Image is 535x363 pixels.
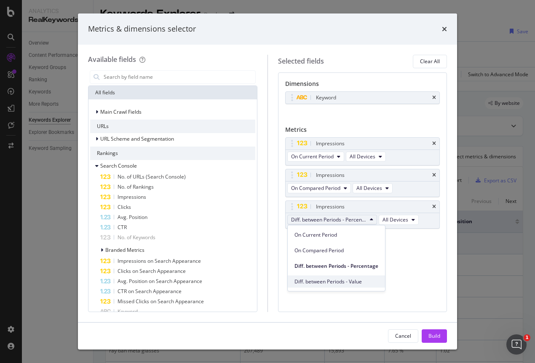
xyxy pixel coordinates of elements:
div: Metrics & dimensions selector [88,24,196,35]
div: times [432,141,436,146]
iframe: Intercom live chat [506,334,527,355]
div: Impressions [316,203,345,211]
span: Clicks [118,203,131,211]
span: Diff. between Periods - Percentage [291,216,366,223]
span: Keyword [118,308,138,315]
div: Keyword [316,93,336,102]
div: Available fields [88,55,136,64]
span: 1 [524,334,530,341]
button: On Current Period [287,152,344,162]
span: On Current Period [294,231,378,239]
div: modal [78,13,457,350]
button: Cancel [388,329,418,343]
div: Dimensions [285,80,440,91]
div: ImpressionstimesOn Compared PeriodAll Devices [285,169,440,197]
span: All Devices [350,153,375,160]
span: All Devices [356,184,382,192]
button: Diff. between Periods - Percentage [287,215,377,225]
div: ImpressionstimesOn Current PeriodAll Devices [285,137,440,165]
input: Search by field name [103,71,255,83]
span: Missed Clicks on Search Appearance [118,298,204,305]
div: times [432,95,436,100]
div: Metrics [285,125,440,137]
button: All Devices [379,215,419,225]
span: On Compared Period [294,247,378,254]
div: Rankings [90,147,255,160]
button: All Devices [346,152,386,162]
span: Branded Metrics [105,246,144,254]
span: Diff. between Periods - Value [294,278,378,286]
div: Cancel [395,332,411,339]
div: ImpressionstimesDiff. between Periods - PercentageAll Devices [285,200,440,229]
div: Clear All [420,58,440,65]
span: URL Scheme and Segmentation [100,135,174,142]
div: Build [428,332,440,339]
span: Search Console [100,162,137,169]
span: All Devices [383,216,408,223]
button: On Compared Period [287,183,351,193]
span: Clicks on Search Appearance [118,267,186,275]
button: All Devices [353,183,393,193]
div: times [432,173,436,178]
div: times [432,204,436,209]
span: No. of Keywords [118,234,155,241]
span: On Current Period [291,153,334,160]
span: On Compared Period [291,184,340,192]
button: Build [422,329,447,343]
div: Impressions [316,139,345,148]
div: times [442,24,447,35]
span: Impressions [118,193,146,200]
span: Main Crawl Fields [100,108,142,115]
button: Clear All [413,55,447,68]
span: CTR on Search Appearance [118,288,182,295]
div: Selected fields [278,56,324,66]
div: Impressions [316,171,345,179]
span: No. of Rankings [118,183,154,190]
span: No. of URLs (Search Console) [118,173,186,180]
span: Impressions on Search Appearance [118,257,201,264]
span: Diff. between Periods - Percentage [294,262,378,270]
span: CTR [118,224,127,231]
span: Avg. Position [118,214,147,221]
div: All fields [88,86,257,99]
div: Keywordtimes [285,91,440,104]
div: URLs [90,120,255,133]
span: Avg. Position on Search Appearance [118,278,202,285]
